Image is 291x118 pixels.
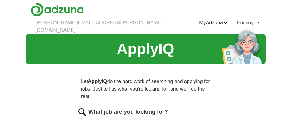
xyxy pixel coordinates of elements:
[237,19,261,27] a: Employers
[88,79,107,84] strong: ApplyIQ
[88,108,168,116] label: What job are you looking for?
[117,38,174,60] h1: ApplyIQ
[36,19,194,34] li: [PERSON_NAME][EMAIL_ADDRESS][PERSON_NAME][DOMAIN_NAME]
[78,108,86,116] img: search.png
[78,75,213,103] p: Let do the hard work of searching and applying for jobs. Just tell us what you're looking for, an...
[31,2,84,17] img: Adzuna logo
[199,19,228,27] a: MyAdzuna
